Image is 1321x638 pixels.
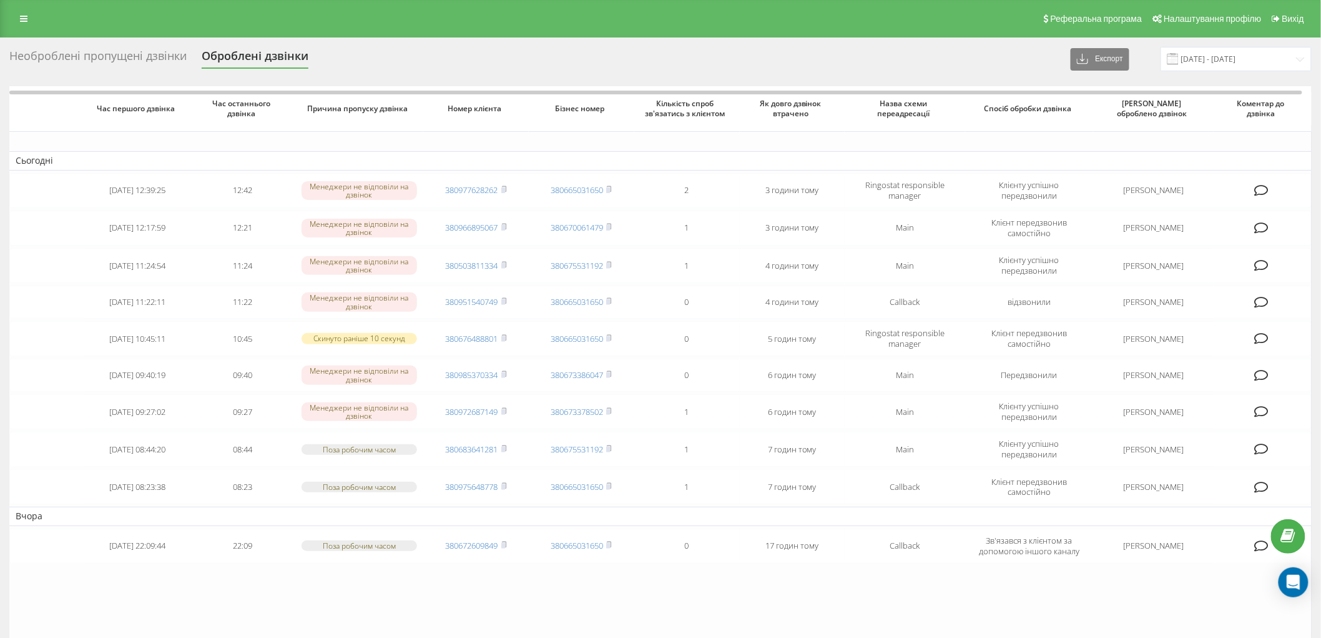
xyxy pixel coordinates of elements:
td: 11:22 [190,286,295,319]
div: Оброблені дзвінки [202,49,308,69]
td: 3 години тому [740,211,845,246]
td: 0 [634,529,740,564]
div: Менеджери не відповіли на дзвінок [302,366,417,384]
td: 3 години тому [740,173,845,208]
a: 380665031650 [551,296,603,307]
td: Callback [845,469,965,504]
a: 380665031650 [551,184,603,196]
td: Main [845,359,965,392]
td: Main [845,248,965,283]
td: 4 години тому [740,248,845,283]
td: [DATE] 09:40:19 [85,359,190,392]
td: Клієнту успішно передзвонили [965,394,1093,429]
td: 1 [634,211,740,246]
div: Менеджери не відповіли на дзвінок [302,256,417,275]
a: 380975648778 [446,481,498,492]
td: Main [845,211,965,246]
a: 380665031650 [551,481,603,492]
a: 380683641281 [446,444,498,455]
td: [PERSON_NAME] [1093,394,1214,429]
td: Клієнт передзвонив самостійно [965,321,1093,356]
div: Поза робочим часом [302,482,417,492]
td: [DATE] 12:17:59 [85,211,190,246]
td: 7 годин тому [740,469,845,504]
div: Поза робочим часом [302,541,417,551]
td: 5 годин тому [740,321,845,356]
td: 1 [634,394,740,429]
td: Клієнту успішно передзвонили [965,173,1093,208]
span: Кількість спроб зв'язатись з клієнтом [645,99,729,118]
td: [PERSON_NAME] [1093,359,1214,392]
span: Реферальна програма [1051,14,1142,24]
a: 380665031650 [551,540,603,551]
div: Менеджери не відповіли на дзвінок [302,292,417,311]
span: [PERSON_NAME] оброблено дзвінок [1105,99,1202,118]
span: Час першого дзвінка [96,104,179,114]
td: Callback [845,286,965,319]
td: 17 годин тому [740,529,845,564]
td: 08:44 [190,432,295,467]
td: 2 [634,173,740,208]
td: 12:21 [190,211,295,246]
td: 7 годин тому [740,432,845,467]
a: 380675531192 [551,444,603,455]
div: Менеджери не відповіли на дзвінок [302,402,417,421]
a: 380675531192 [551,260,603,271]
td: 0 [634,359,740,392]
div: Менеджери не відповіли на дзвінок [302,219,417,237]
span: Передзвонили [1001,369,1058,381]
td: [DATE] 22:09:44 [85,529,190,564]
td: Ringostat responsible manager [845,321,965,356]
td: [PERSON_NAME] [1093,529,1214,564]
td: [PERSON_NAME] [1093,173,1214,208]
a: 380673378502 [551,406,603,417]
td: 1 [634,432,740,467]
td: 22:09 [190,529,295,564]
td: [PERSON_NAME] [1093,469,1214,504]
td: Клієнту успішно передзвонили [965,432,1093,467]
span: відзвонили [1008,296,1051,307]
td: 09:27 [190,394,295,429]
td: [PERSON_NAME] [1093,432,1214,467]
td: 0 [634,286,740,319]
td: Клієнт передзвонив самостійно [965,469,1093,504]
a: 380672609849 [446,540,498,551]
a: 380985370334 [446,369,498,381]
span: Спосіб обробки дзвінка [977,104,1081,114]
a: 380673386047 [551,369,603,381]
div: Необроблені пропущені дзвінки [9,49,187,69]
td: [DATE] 08:44:20 [85,432,190,467]
a: 380665031650 [551,333,603,344]
td: [PERSON_NAME] [1093,248,1214,283]
button: Експорт [1071,48,1129,71]
td: Main [845,394,965,429]
td: Callback [845,529,965,564]
a: 380972687149 [446,406,498,417]
td: [DATE] 08:23:38 [85,469,190,504]
td: [DATE] 12:39:25 [85,173,190,208]
td: [PERSON_NAME] [1093,211,1214,246]
td: 10:45 [190,321,295,356]
td: Вчора [9,507,1312,526]
td: Клієнт передзвонив самостійно [965,211,1093,246]
td: Ringostat responsible manager [845,173,965,208]
td: 6 годин тому [740,394,845,429]
td: [PERSON_NAME] [1093,286,1214,319]
span: Бізнес номер [539,104,623,114]
td: [DATE] 11:22:11 [85,286,190,319]
td: 4 години тому [740,286,845,319]
td: Сьогодні [9,151,1312,170]
td: 08:23 [190,469,295,504]
span: Коментар до дзвінка [1224,99,1301,118]
a: 380966895067 [446,222,498,233]
span: Номер клієнта [435,104,518,114]
span: Як довго дзвінок втрачено [750,99,834,118]
td: 6 годин тому [740,359,845,392]
a: 380977628262 [446,184,498,196]
div: Менеджери не відповіли на дзвінок [302,181,417,200]
td: [DATE] 10:45:11 [85,321,190,356]
span: Вихід [1282,14,1304,24]
td: 0 [634,321,740,356]
span: Час останнього дзвінка [201,99,285,118]
div: Поза робочим часом [302,444,417,455]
